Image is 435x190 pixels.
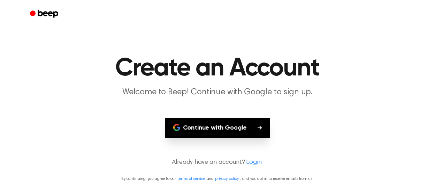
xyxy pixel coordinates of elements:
a: privacy policy [215,177,239,181]
a: Beep [25,7,64,21]
a: Login [246,158,261,167]
p: Welcome to Beep! Continue with Google to sign up. [84,87,351,98]
button: Continue with Google [165,118,270,138]
h1: Create an Account [39,56,396,81]
a: terms of service [177,177,205,181]
p: By continuing, you agree to our and , and you opt in to receive emails from us. [8,176,427,182]
p: Already have an account? [8,158,427,167]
